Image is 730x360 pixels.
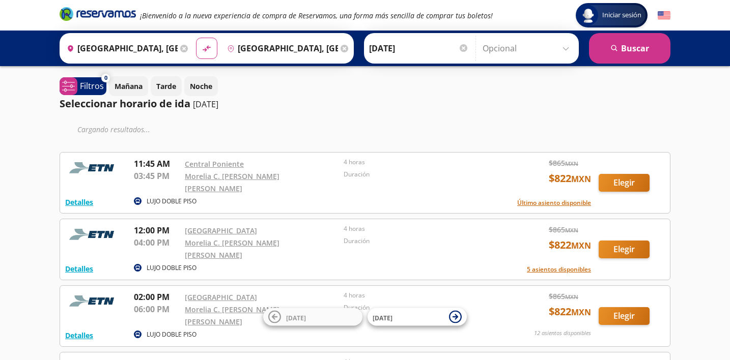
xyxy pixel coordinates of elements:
[534,329,591,338] p: 12 asientos disponibles
[151,76,182,96] button: Tarde
[134,291,180,303] p: 02:00 PM
[109,76,148,96] button: Mañana
[549,158,578,168] span: $ 865
[344,170,497,179] p: Duración
[185,226,257,235] a: [GEOGRAPHIC_DATA]
[571,173,591,185] small: MXN
[134,158,180,170] p: 11:45 AM
[134,224,180,236] p: 12:00 PM
[599,174,650,192] button: Elegir
[193,98,218,110] p: [DATE]
[549,237,591,253] span: $ 822
[658,9,670,22] button: English
[156,81,176,92] p: Tarde
[517,198,591,207] button: Último asiento disponible
[344,236,497,246] p: Duración
[134,170,180,182] p: 03:45 PM
[565,226,578,234] small: MXN
[65,197,93,207] button: Detalles
[60,6,136,21] i: Brand Logo
[589,33,670,64] button: Buscar
[65,224,121,245] img: RESERVAMOS
[147,197,196,206] p: LUJO DOBLE PISO
[185,159,244,169] a: Central Poniente
[369,36,469,61] input: Elegir Fecha
[549,291,578,302] span: $ 865
[373,313,392,322] span: [DATE]
[344,158,497,167] p: 4 horas
[147,263,196,273] p: LUJO DOBLE PISO
[65,291,121,311] img: RESERVAMOS
[60,96,190,111] p: Seleccionar horario de ida
[63,36,178,61] input: Buscar Origen
[565,293,578,301] small: MXN
[60,6,136,24] a: Brand Logo
[286,313,306,322] span: [DATE]
[184,76,218,96] button: Noche
[263,308,362,326] button: [DATE]
[549,171,591,186] span: $ 822
[115,81,143,92] p: Mañana
[65,158,121,178] img: RESERVAMOS
[599,241,650,258] button: Elegir
[344,291,497,300] p: 4 horas
[527,265,591,274] button: 5 asientos disponibles
[185,292,257,302] a: [GEOGRAPHIC_DATA]
[185,238,279,260] a: Morelia C. [PERSON_NAME] [PERSON_NAME]
[571,307,591,318] small: MXN
[483,36,574,61] input: Opcional
[598,10,645,20] span: Iniciar sesión
[549,304,591,319] span: $ 822
[549,224,578,235] span: $ 865
[80,80,104,92] p: Filtros
[77,125,150,134] em: Cargando resultados ...
[134,303,180,315] p: 06:00 PM
[571,240,591,251] small: MXN
[565,160,578,167] small: MXN
[223,36,338,61] input: Buscar Destino
[185,305,279,326] a: Morelia C. [PERSON_NAME] [PERSON_NAME]
[344,303,497,312] p: Duración
[190,81,212,92] p: Noche
[104,74,107,82] span: 0
[140,11,493,20] em: ¡Bienvenido a la nueva experiencia de compra de Reservamos, una forma más sencilla de comprar tus...
[60,77,106,95] button: 0Filtros
[65,263,93,274] button: Detalles
[368,308,467,326] button: [DATE]
[65,330,93,341] button: Detalles
[134,236,180,249] p: 04:00 PM
[185,171,279,193] a: Morelia C. [PERSON_NAME] [PERSON_NAME]
[599,307,650,325] button: Elegir
[344,224,497,233] p: 4 horas
[147,330,196,339] p: LUJO DOBLE PISO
